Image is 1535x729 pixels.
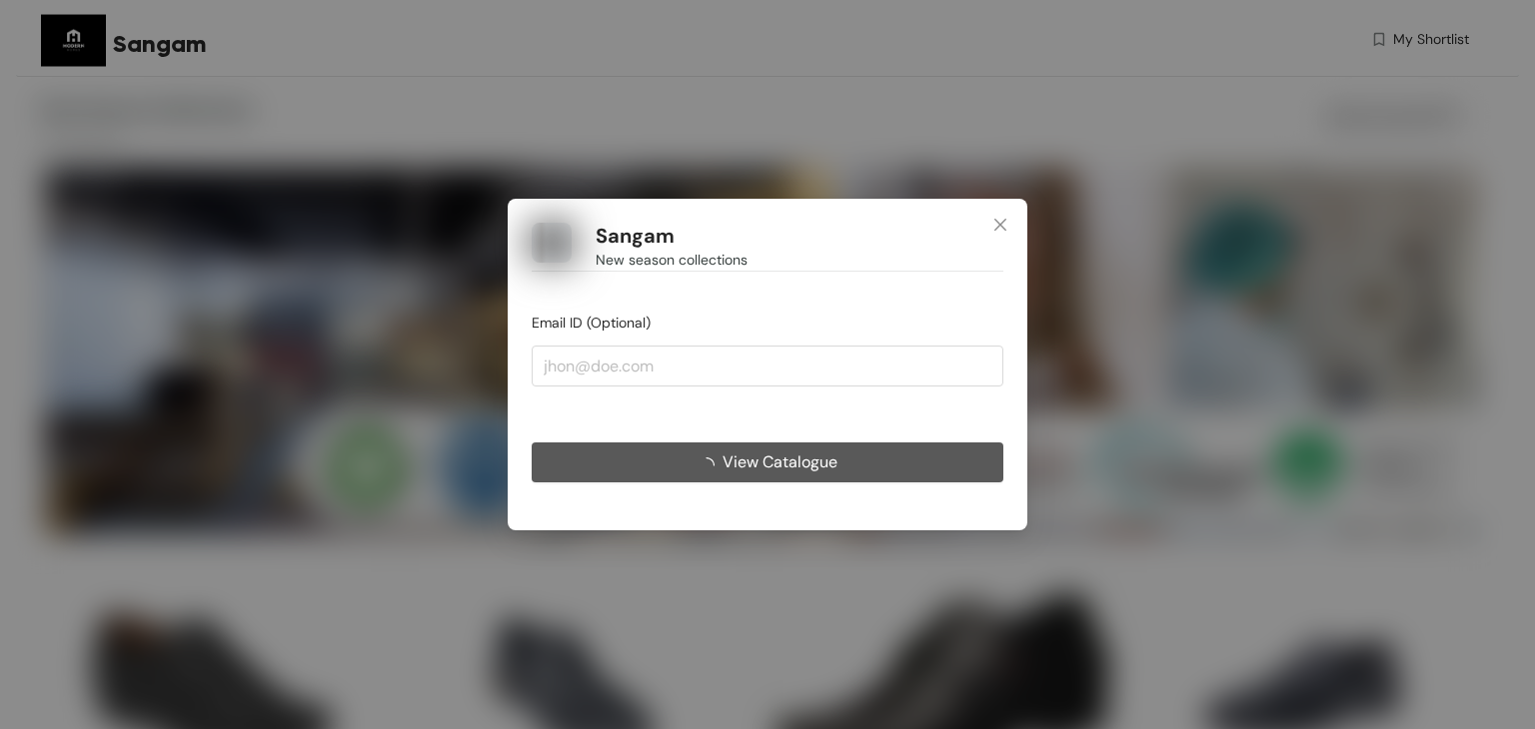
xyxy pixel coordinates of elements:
span: New season collections [596,249,748,271]
span: View Catalogue [723,449,837,474]
button: Close [973,199,1027,253]
h1: Sangam [596,224,675,249]
span: loading [699,457,723,473]
img: Buyer Portal [532,223,572,263]
button: View Catalogue [532,442,1003,482]
input: jhon@doe.com [532,346,1003,385]
span: Email ID (Optional) [532,314,651,332]
span: close [992,217,1008,233]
